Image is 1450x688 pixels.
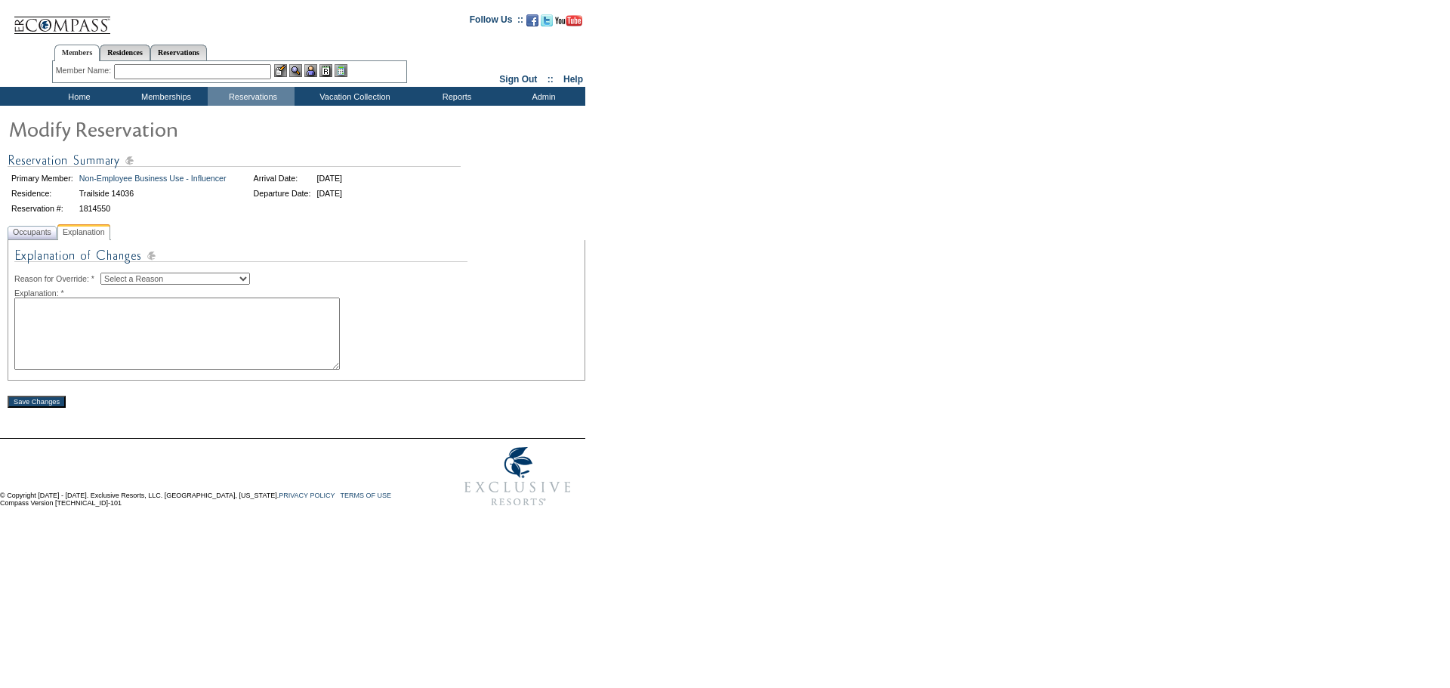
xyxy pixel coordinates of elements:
[79,174,227,183] a: Non-Employee Business Use - Influencer
[541,19,553,28] a: Follow us on Twitter
[555,15,582,26] img: Subscribe to our YouTube Channel
[14,274,100,283] span: Reason for Override: *
[60,224,108,240] span: Explanation
[9,171,76,185] td: Primary Member:
[279,492,335,499] a: PRIVACY POLICY
[555,19,582,28] a: Subscribe to our YouTube Channel
[34,87,121,106] td: Home
[13,4,111,35] img: Compass Home
[9,187,76,200] td: Residence:
[251,171,313,185] td: Arrival Date:
[289,64,302,77] img: View
[341,492,392,499] a: TERMS OF USE
[14,288,578,298] div: Explanation: *
[498,87,585,106] td: Admin
[470,13,523,31] td: Follow Us ::
[251,187,313,200] td: Departure Date:
[77,187,229,200] td: Trailside 14036
[8,113,310,143] img: Modify Reservation
[10,224,54,240] span: Occupants
[14,246,467,273] img: Explanation of Changes
[563,74,583,85] a: Help
[314,171,344,185] td: [DATE]
[526,19,538,28] a: Become our fan on Facebook
[526,14,538,26] img: Become our fan on Facebook
[9,202,76,215] td: Reservation #:
[304,64,317,77] img: Impersonate
[54,45,100,61] a: Members
[548,74,554,85] span: ::
[77,202,229,215] td: 1814550
[295,87,412,106] td: Vacation Collection
[100,45,150,60] a: Residences
[314,187,344,200] td: [DATE]
[8,151,461,170] img: Reservation Summary
[499,74,537,85] a: Sign Out
[450,439,585,514] img: Exclusive Resorts
[56,64,114,77] div: Member Name:
[335,64,347,77] img: b_calculator.gif
[150,45,207,60] a: Reservations
[274,64,287,77] img: b_edit.gif
[319,64,332,77] img: Reservations
[121,87,208,106] td: Memberships
[412,87,498,106] td: Reports
[8,396,66,408] input: Save Changes
[208,87,295,106] td: Reservations
[541,14,553,26] img: Follow us on Twitter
